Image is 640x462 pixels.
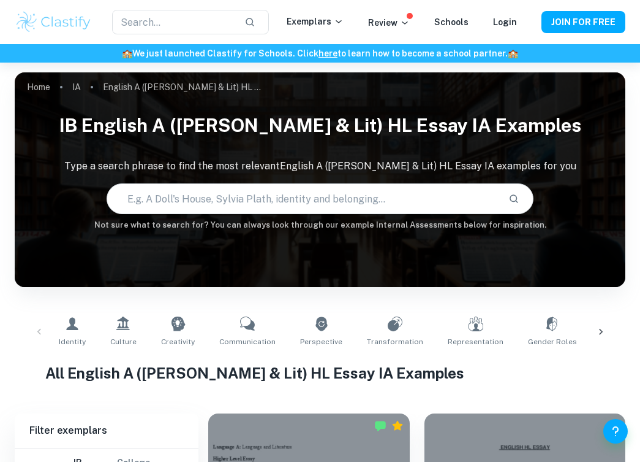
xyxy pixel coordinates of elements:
span: Creativity [161,336,195,347]
h1: All English A ([PERSON_NAME] & Lit) HL Essay IA Examples [45,362,595,384]
p: Exemplars [287,15,344,28]
button: Search [503,188,524,209]
span: Identity [59,336,86,347]
span: Gender Roles [528,336,577,347]
span: Perspective [300,336,342,347]
input: E.g. A Doll's House, Sylvia Plath, identity and belonging... [107,182,499,216]
input: Search... [112,10,235,34]
a: IA [72,79,81,96]
span: 🏫 [122,48,132,58]
span: Representation [448,336,503,347]
button: JOIN FOR FREE [541,11,625,33]
span: Communication [219,336,276,347]
a: here [318,48,337,58]
p: English A ([PERSON_NAME] & Lit) HL Essay [103,80,262,94]
p: Review [368,16,410,29]
a: Login [493,17,517,27]
h6: We just launched Clastify for Schools. Click to learn how to become a school partner. [2,47,638,60]
span: Culture [110,336,137,347]
img: Clastify logo [15,10,92,34]
h6: Not sure what to search for? You can always look through our example Internal Assessments below f... [15,219,625,231]
button: Help and Feedback [603,419,628,444]
h6: Filter exemplars [15,414,198,448]
p: Type a search phrase to find the most relevant English A ([PERSON_NAME] & Lit) HL Essay IA exampl... [15,159,625,174]
a: Home [27,79,50,96]
a: Schools [434,17,469,27]
span: 🏫 [508,48,518,58]
h1: IB English A ([PERSON_NAME] & Lit) HL Essay IA examples [15,107,625,144]
div: Premium [391,420,404,432]
img: Marked [374,420,386,432]
span: Transformation [367,336,423,347]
